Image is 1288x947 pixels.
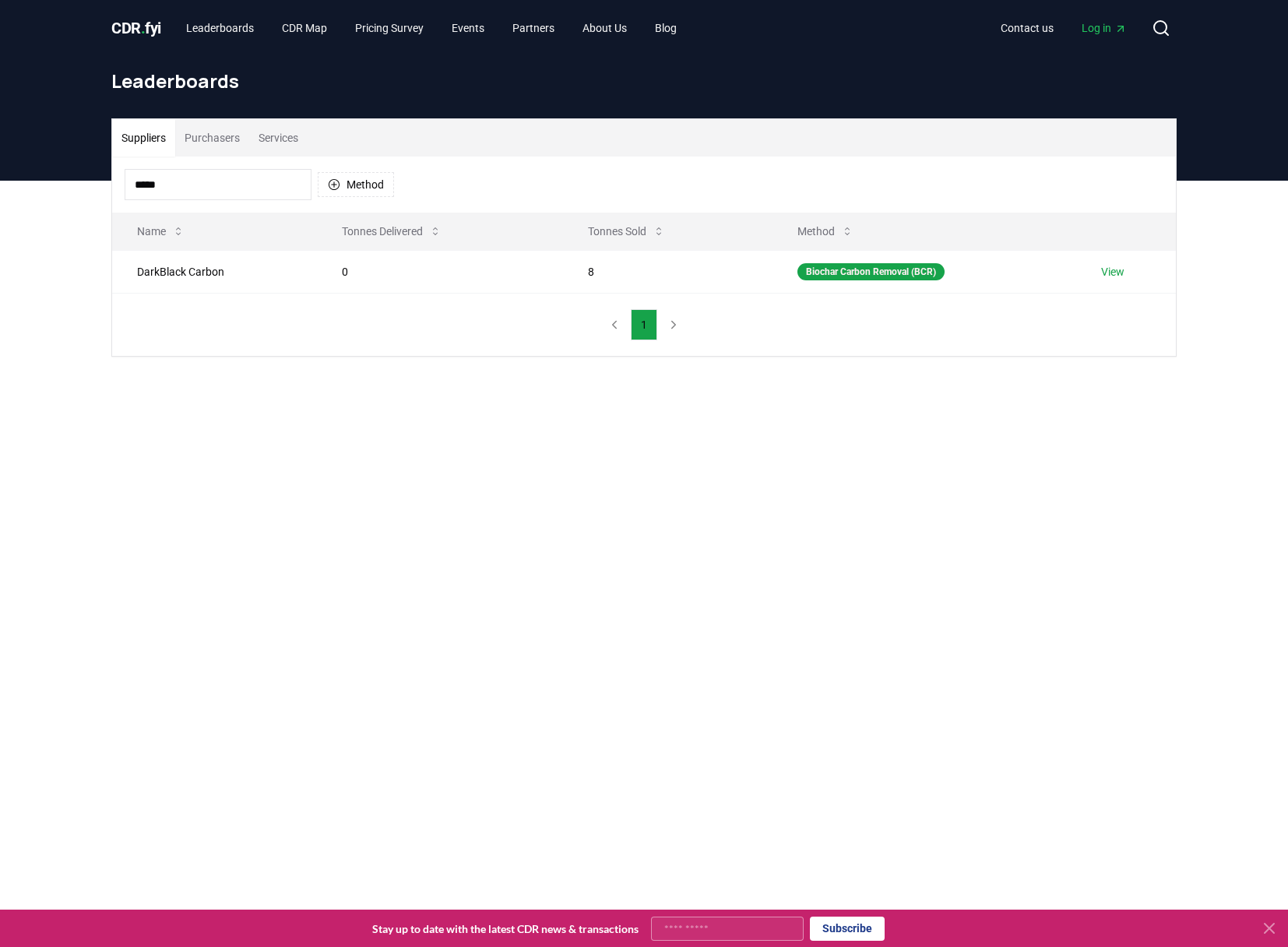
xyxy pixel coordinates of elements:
[500,14,567,42] a: Partners
[175,119,249,157] button: Purchasers
[575,216,677,247] button: Tonnes Sold
[111,69,1177,93] h1: Leaderboards
[249,119,308,157] button: Services
[631,309,657,340] button: 1
[1082,20,1127,36] span: Log in
[111,19,161,37] span: CDR fyi
[318,172,394,197] button: Method
[785,216,866,247] button: Method
[1101,264,1124,280] a: View
[988,14,1139,42] nav: Main
[111,17,161,39] a: CDR.fyi
[988,14,1066,42] a: Contact us
[797,263,945,280] div: Biochar Carbon Removal (BCR)
[174,14,266,42] a: Leaderboards
[642,14,689,42] a: Blog
[343,14,436,42] a: Pricing Survey
[174,14,689,42] nav: Main
[269,14,340,42] a: CDR Map
[1069,14,1139,42] a: Log in
[329,216,454,247] button: Tonnes Delivered
[112,119,175,157] button: Suppliers
[141,19,146,37] span: .
[439,14,497,42] a: Events
[570,14,639,42] a: About Us
[563,250,772,293] td: 8
[112,250,317,293] td: DarkBlack Carbon
[125,216,197,247] button: Name
[317,250,563,293] td: 0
